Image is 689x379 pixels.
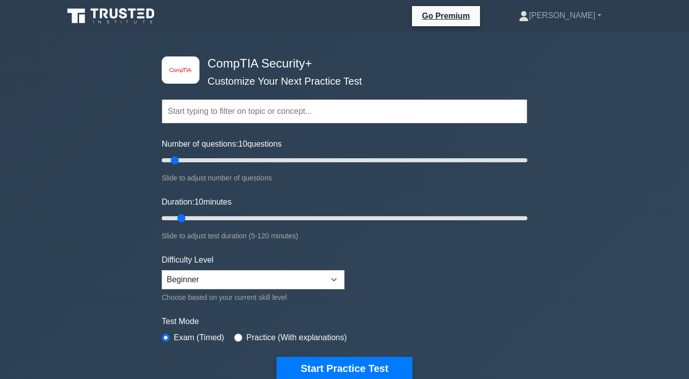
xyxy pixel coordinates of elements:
[495,6,626,26] a: [PERSON_NAME]
[246,332,347,344] label: Practice (With explanations)
[238,140,247,148] span: 10
[194,198,203,206] span: 10
[162,291,344,303] div: Choose based on your current skill level
[174,332,224,344] label: Exam (Timed)
[162,196,232,208] label: Duration: minutes
[162,172,527,184] div: Slide to adjust number of questions
[416,10,476,22] a: Go Premium
[162,99,527,123] input: Start typing to filter on topic or concept...
[162,230,527,242] div: Slide to adjust test duration (5-120 minutes)
[162,315,527,328] label: Test Mode
[203,56,478,71] h4: CompTIA Security+
[162,254,214,266] label: Difficulty Level
[162,138,282,150] label: Number of questions: questions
